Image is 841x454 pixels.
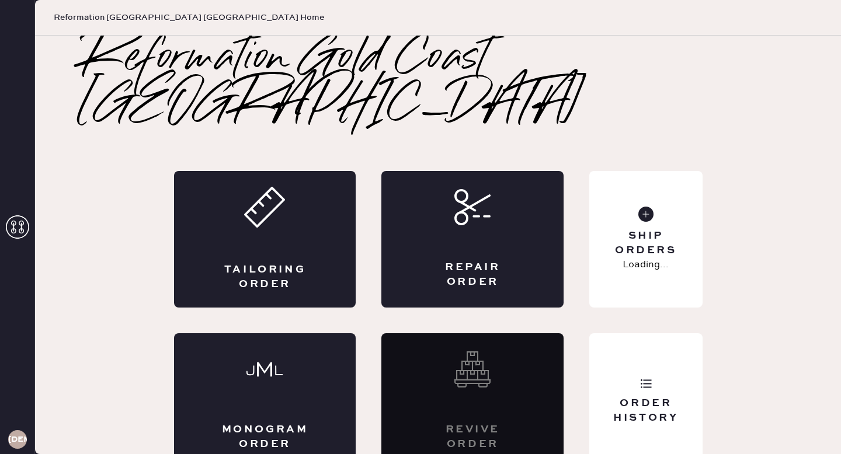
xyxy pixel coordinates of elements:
[221,422,310,452] div: Monogram Order
[428,260,517,289] div: Repair Order
[599,229,693,258] div: Ship Orders
[221,263,310,292] div: Tailoring Order
[428,422,517,452] div: Revive order
[82,36,794,129] h2: Reformation Gold Coast [GEOGRAPHIC_DATA]
[623,258,669,272] p: Loading...
[599,396,693,425] div: Order History
[8,435,27,443] h3: [DEMOGRAPHIC_DATA]
[54,12,324,23] span: Reformation [GEOGRAPHIC_DATA] [GEOGRAPHIC_DATA] Home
